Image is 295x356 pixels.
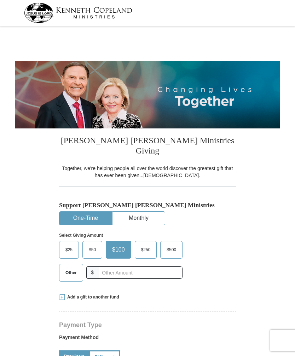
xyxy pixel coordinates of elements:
strong: Select Giving Amount [59,233,103,238]
label: Payment Method [59,334,236,344]
span: $250 [138,245,154,255]
h4: Payment Type [59,322,236,328]
span: $500 [163,245,180,255]
input: Other Amount [98,266,183,279]
h3: [PERSON_NAME] [PERSON_NAME] Ministries Giving [59,128,236,165]
span: $ [86,266,98,279]
button: Monthly [112,212,165,225]
span: $25 [62,245,76,255]
span: Add a gift to another fund [65,294,119,300]
span: $100 [109,245,128,255]
div: Together, we're helping people all over the world discover the greatest gift that has ever been g... [59,165,236,179]
span: Other [62,267,80,278]
button: One-Time [59,212,112,225]
span: $50 [85,245,99,255]
h5: Support [PERSON_NAME] [PERSON_NAME] Ministries [59,201,236,209]
img: kcm-header-logo.svg [24,3,132,23]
